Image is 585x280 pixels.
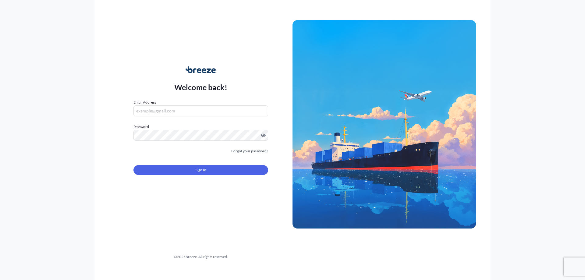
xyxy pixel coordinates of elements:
[196,167,206,173] span: Sign In
[133,99,156,105] label: Email Address
[261,133,266,138] button: Show password
[109,254,292,260] div: © 2025 Breeze. All rights reserved.
[133,124,268,130] label: Password
[174,82,228,92] p: Welcome back!
[231,148,268,154] a: Forgot your password?
[292,20,476,229] img: Ship illustration
[133,165,268,175] button: Sign In
[133,105,268,116] input: example@gmail.com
